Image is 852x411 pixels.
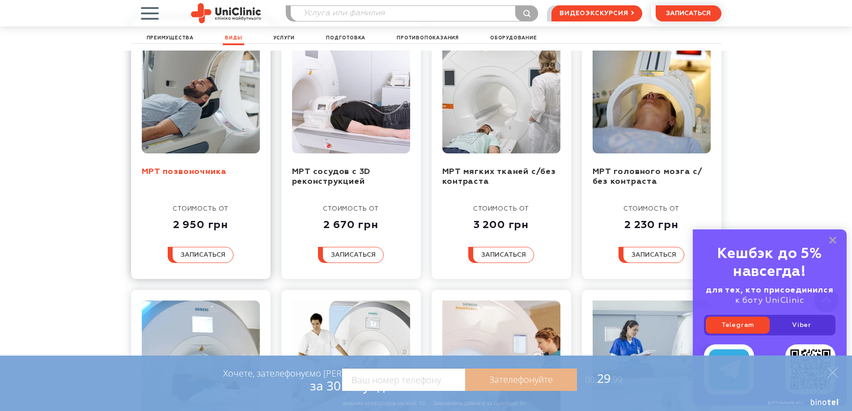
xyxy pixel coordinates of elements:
[323,206,379,212] span: стоимость от
[181,252,225,258] span: записаться
[342,399,526,407] div: Вільних операторів на лінії: 10 Замовлень дзвінків за сьогодні: 5+
[173,206,229,212] span: стоимость от
[223,33,244,43] a: Виды
[619,213,684,232] div: 2 230 грн
[632,252,676,258] span: записаться
[704,245,835,281] div: Кешбэк до 5% навсегда!
[619,247,684,263] button: записаться
[551,5,642,21] a: видеоэкскурсия
[656,5,721,21] button: записаться
[394,33,461,43] a: Противопоказания
[704,285,835,306] div: к боту UniClinic
[473,206,529,212] span: стоимость от
[585,374,597,386] span: 00:
[310,377,390,394] span: за 30 секунд?
[610,374,623,386] span: :99
[706,317,770,334] a: Telegram
[468,213,534,232] div: 3 200 грн
[223,368,390,393] div: Хочете, зателефонуємо [PERSON_NAME]
[318,213,384,232] div: 2 670 грн
[593,30,711,153] img: МРТ головного мозга с/без контраста
[342,369,465,391] input: Ваш номер телефону
[465,369,577,391] a: Зателефонуйте
[142,30,260,153] img: МРТ позвоночника
[142,168,227,176] a: МРТ позвоночника
[481,252,526,258] span: записаться
[191,3,261,23] img: Site
[706,286,834,294] b: для тех, кто присоединился
[770,317,834,334] a: Viber
[292,168,371,186] a: МРТ сосудов с 3D реконструкцией
[318,247,384,263] button: записаться
[768,400,805,406] span: Віртуальна АТС
[666,10,711,17] span: записаться
[168,213,233,232] div: 2 950 грн
[144,33,196,43] a: Преимущества
[168,247,233,263] button: записаться
[331,252,376,258] span: записаться
[488,33,539,43] a: Оборудование
[291,6,538,21] input: Услуга или фамилия
[593,168,703,186] a: МРТ головного мозга с/без контраста
[442,168,556,186] a: МРТ мягких тканей с/без контраста
[560,6,628,21] span: видеоэкскурсия
[758,399,841,411] a: Віртуальна АТС
[271,33,297,43] a: Услуги
[324,33,368,43] a: Подготовка
[292,30,410,153] img: МРТ сосудов с 3D реконструкцией
[468,247,534,263] button: записаться
[577,370,623,386] span: 29
[623,206,679,212] span: стоимость от
[442,30,560,153] img: МРТ мягких тканей с/без контраста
